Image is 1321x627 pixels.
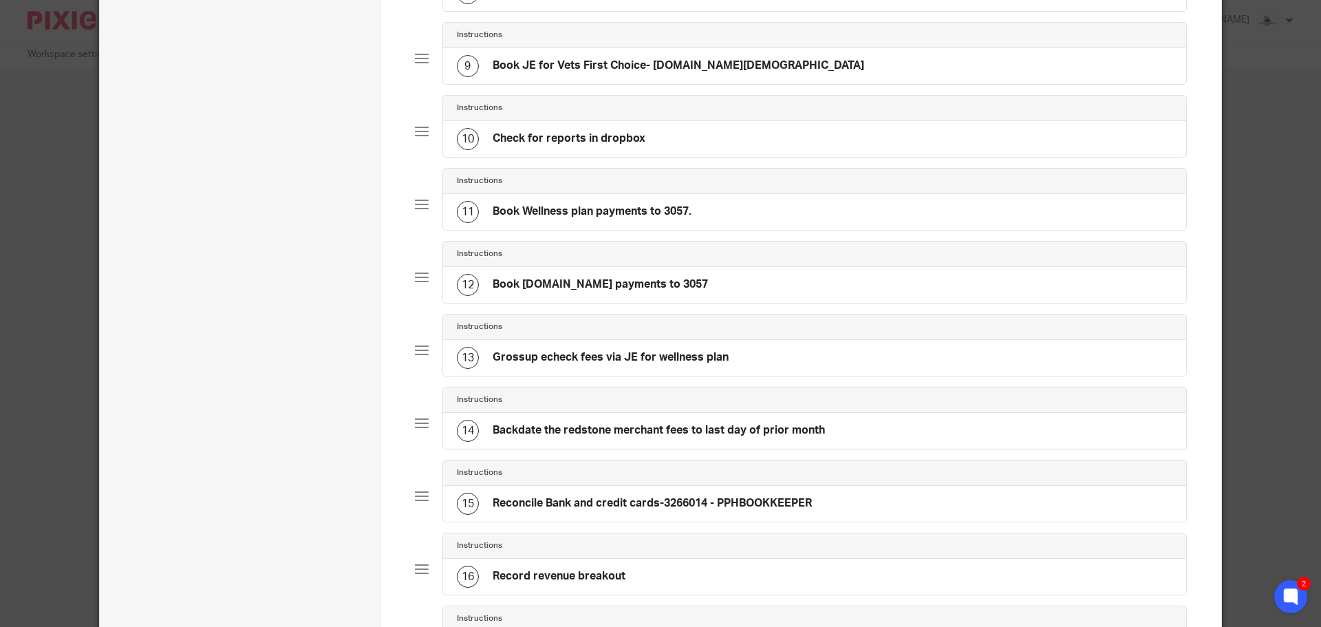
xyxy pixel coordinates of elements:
[457,347,479,369] div: 13
[457,248,502,259] h4: Instructions
[457,540,502,551] h4: Instructions
[457,420,479,442] div: 14
[493,59,864,73] h4: Book JE for Vets First Choice- [DOMAIN_NAME][DEMOGRAPHIC_DATA]
[457,176,502,187] h4: Instructions
[457,566,479,588] div: 16
[457,201,479,223] div: 11
[493,496,812,511] h4: Reconcile Bank and credit cards-3266014 - PPHBOOKKEEPER
[457,394,502,405] h4: Instructions
[493,350,729,365] h4: Grossup echeck fees via JE for wellness plan
[457,55,479,77] div: 9
[457,103,502,114] h4: Instructions
[493,423,825,438] h4: Backdate the redstone merchant fees to last day of prior month
[457,493,479,515] div: 15
[493,277,708,292] h4: Book [DOMAIN_NAME] payments to 3057
[457,613,502,624] h4: Instructions
[493,204,691,219] h4: Book Wellness plan payments to 3057.
[457,321,502,332] h4: Instructions
[493,131,645,146] h4: Check for reports in dropbox
[457,467,502,478] h4: Instructions
[1297,577,1311,591] div: 2
[493,569,625,584] h4: Record revenue breakout
[457,274,479,296] div: 12
[457,128,479,150] div: 10
[457,30,502,41] h4: Instructions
